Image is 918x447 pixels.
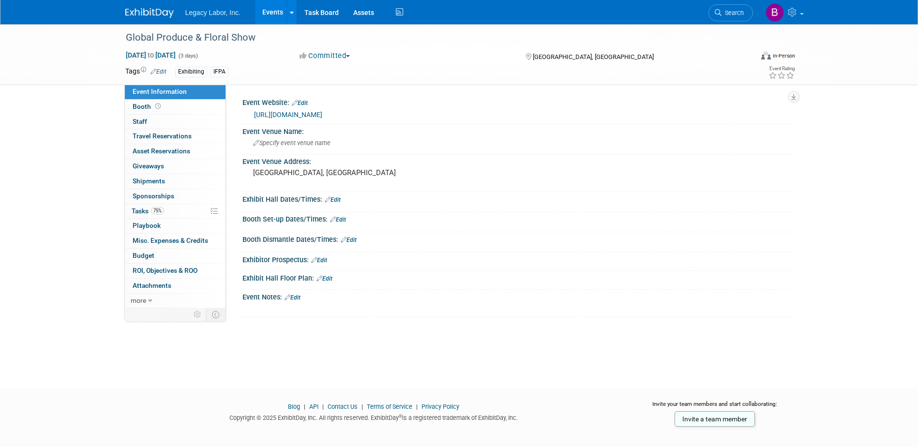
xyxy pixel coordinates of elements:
[146,51,155,59] span: to
[125,204,226,219] a: Tasks75%
[696,50,796,65] div: Event Format
[242,290,793,302] div: Event Notes:
[122,29,738,46] div: Global Produce & Floral Show
[359,403,365,410] span: |
[768,66,795,71] div: Event Rating
[254,111,322,119] a: [URL][DOMAIN_NAME]
[125,294,226,308] a: more
[125,174,226,189] a: Shipments
[367,403,412,410] a: Terms of Service
[125,159,226,174] a: Giveaways
[125,85,226,99] a: Event Information
[133,252,154,259] span: Budget
[175,67,207,77] div: Exhibiting
[285,294,301,301] a: Edit
[151,207,164,214] span: 75%
[242,192,793,205] div: Exhibit Hall Dates/Times:
[133,88,187,95] span: Event Information
[253,139,331,147] span: Specify event venue name
[288,403,300,410] a: Blog
[325,196,341,203] a: Edit
[133,267,197,274] span: ROI, Objectives & ROO
[125,219,226,233] a: Playbook
[125,144,226,159] a: Asset Reservations
[766,3,784,22] img: Bill Stone
[133,118,147,125] span: Staff
[125,115,226,129] a: Staff
[133,162,164,170] span: Giveaways
[761,52,771,60] img: Format-Inperson.png
[311,257,327,264] a: Edit
[150,68,166,75] a: Edit
[133,222,161,229] span: Playbook
[242,212,793,224] div: Booth Set-up Dates/Times:
[421,403,459,410] a: Privacy Policy
[125,51,176,60] span: [DATE] [DATE]
[637,400,793,415] div: Invite your team members and start collaborating:
[206,308,226,321] td: Toggle Event Tabs
[722,9,744,16] span: Search
[301,403,308,410] span: |
[242,154,793,166] div: Event Venue Address:
[708,4,753,21] a: Search
[211,67,228,77] div: IFPA
[320,403,326,410] span: |
[242,95,793,108] div: Event Website:
[242,253,793,265] div: Exhibitor Prospectus:
[131,297,146,304] span: more
[125,66,166,77] td: Tags
[296,51,354,61] button: Committed
[133,282,171,289] span: Attachments
[125,279,226,293] a: Attachments
[125,264,226,278] a: ROI, Objectives & ROO
[125,8,174,18] img: ExhibitDay
[533,53,654,60] span: [GEOGRAPHIC_DATA], [GEOGRAPHIC_DATA]
[316,275,332,282] a: Edit
[242,232,793,245] div: Booth Dismantle Dates/Times:
[125,189,226,204] a: Sponsorships
[133,177,165,185] span: Shipments
[125,411,623,422] div: Copyright © 2025 ExhibitDay, Inc. All rights reserved. ExhibitDay is a registered trademark of Ex...
[242,271,793,283] div: Exhibit Hall Floor Plan:
[242,124,793,136] div: Event Venue Name:
[133,192,174,200] span: Sponsorships
[330,216,346,223] a: Edit
[253,168,461,177] pre: [GEOGRAPHIC_DATA], [GEOGRAPHIC_DATA]
[772,52,795,60] div: In-Person
[125,100,226,114] a: Booth
[309,403,318,410] a: API
[292,100,308,106] a: Edit
[132,207,164,215] span: Tasks
[133,147,190,155] span: Asset Reservations
[125,234,226,248] a: Misc. Expenses & Credits
[185,9,241,16] span: Legacy Labor, Inc.
[178,53,198,59] span: (3 days)
[414,403,420,410] span: |
[133,103,163,110] span: Booth
[133,237,208,244] span: Misc. Expenses & Credits
[125,249,226,263] a: Budget
[341,237,357,243] a: Edit
[125,129,226,144] a: Travel Reservations
[675,411,755,427] a: Invite a team member
[153,103,163,110] span: Booth not reserved yet
[133,132,192,140] span: Travel Reservations
[189,308,206,321] td: Personalize Event Tab Strip
[399,414,402,419] sup: ®
[328,403,358,410] a: Contact Us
